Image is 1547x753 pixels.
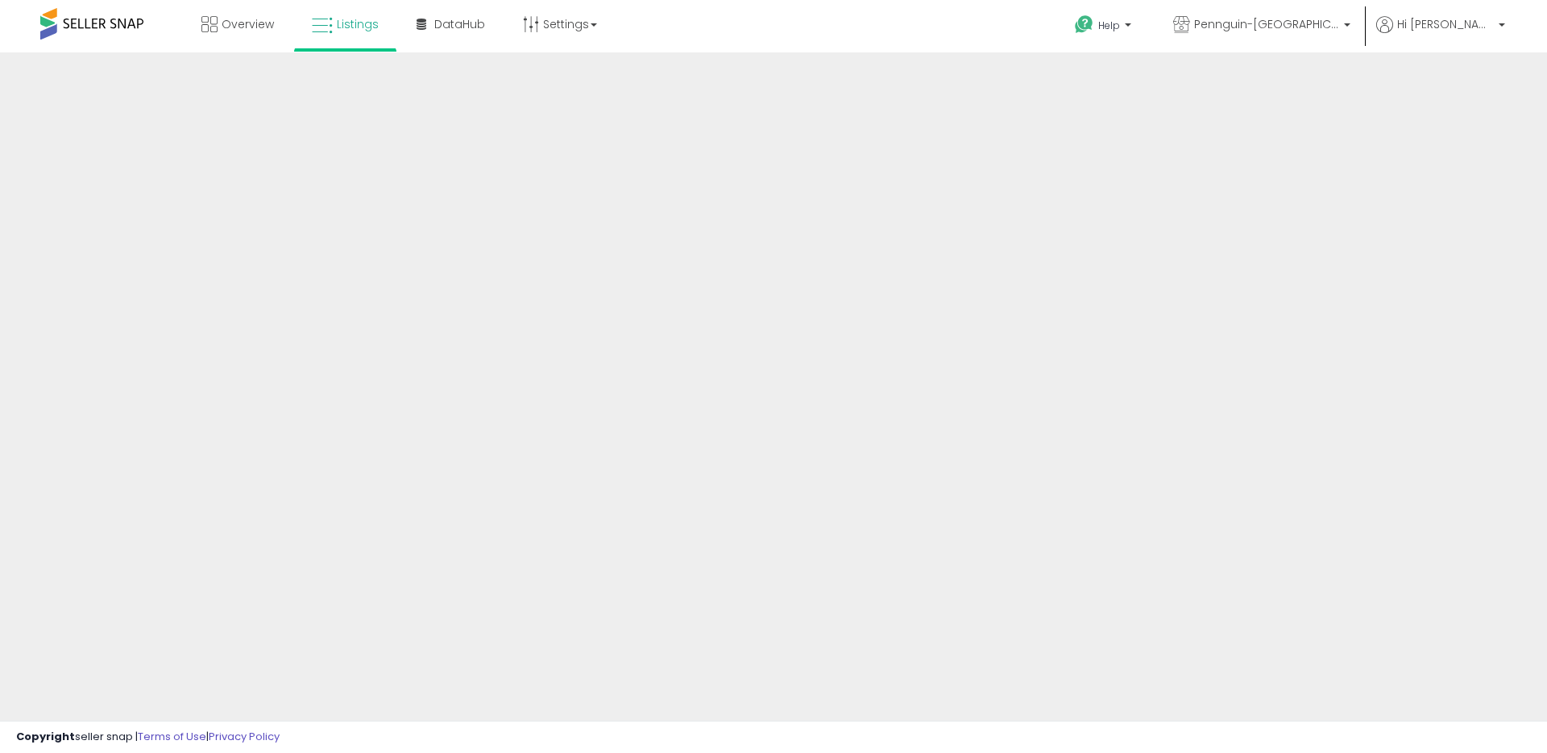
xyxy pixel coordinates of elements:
[1098,19,1120,32] span: Help
[1062,2,1147,52] a: Help
[1376,16,1505,52] a: Hi [PERSON_NAME]
[1194,16,1339,32] span: Pennguin-[GEOGRAPHIC_DATA]-[GEOGRAPHIC_DATA]
[434,16,485,32] span: DataHub
[222,16,274,32] span: Overview
[1074,15,1094,35] i: Get Help
[1397,16,1494,32] span: Hi [PERSON_NAME]
[337,16,379,32] span: Listings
